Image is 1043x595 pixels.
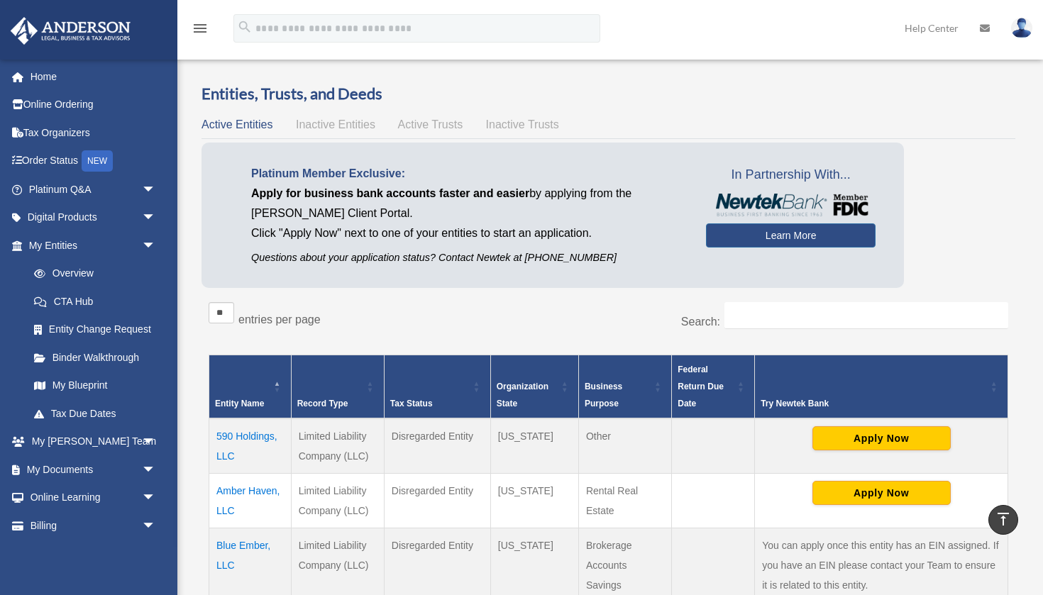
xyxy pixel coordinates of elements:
span: arrow_drop_down [142,511,170,540]
div: NEW [82,150,113,172]
a: Digital Productsarrow_drop_down [10,204,177,232]
span: arrow_drop_down [142,484,170,513]
a: vertical_align_top [988,505,1018,535]
th: Tax Status: Activate to sort [384,355,490,418]
td: Disregarded Entity [384,418,490,474]
span: Record Type [297,399,348,408]
button: Apply Now [812,481,951,505]
td: Other [578,418,671,474]
p: by applying from the [PERSON_NAME] Client Portal. [251,184,685,223]
td: Disregarded Entity [384,473,490,528]
a: Events Calendar [10,540,177,568]
a: My [PERSON_NAME] Teamarrow_drop_down [10,428,177,456]
span: Active Trusts [398,118,463,130]
span: Inactive Entities [296,118,375,130]
a: Platinum Q&Aarrow_drop_down [10,175,177,204]
span: Entity Name [215,399,264,408]
a: Binder Walkthrough [20,343,170,372]
a: Online Ordering [10,91,177,119]
a: Tax Due Dates [20,399,170,428]
a: Order StatusNEW [10,147,177,176]
span: Federal Return Due Date [678,365,724,408]
span: Apply for business bank accounts faster and easier [251,187,529,199]
button: Apply Now [812,426,951,450]
a: Entity Change Request [20,316,170,344]
a: My Entitiesarrow_drop_down [10,231,170,260]
img: Anderson Advisors Platinum Portal [6,17,135,45]
a: My Blueprint [20,372,170,400]
a: CTA Hub [20,287,170,316]
a: Billingarrow_drop_down [10,511,177,540]
span: arrow_drop_down [142,428,170,457]
th: Business Purpose: Activate to sort [578,355,671,418]
a: Online Learningarrow_drop_down [10,484,177,512]
label: entries per page [238,313,321,326]
th: Record Type: Activate to sort [291,355,384,418]
th: Federal Return Due Date: Activate to sort [672,355,755,418]
span: arrow_drop_down [142,231,170,260]
span: In Partnership With... [706,164,876,187]
td: Limited Liability Company (LLC) [291,418,384,474]
span: arrow_drop_down [142,455,170,484]
a: Learn More [706,223,876,248]
span: Business Purpose [585,382,622,408]
a: Overview [20,260,163,288]
td: Limited Liability Company (LLC) [291,473,384,528]
a: My Documentsarrow_drop_down [10,455,177,484]
th: Organization State: Activate to sort [490,355,578,418]
td: 590 Holdings, LLC [209,418,292,474]
p: Questions about your application status? Contact Newtek at [PHONE_NUMBER] [251,249,685,267]
span: Tax Status [390,399,433,408]
span: Active Entities [202,118,272,130]
a: Tax Organizers [10,118,177,147]
th: Entity Name: Activate to invert sorting [209,355,292,418]
td: [US_STATE] [490,473,578,528]
span: arrow_drop_down [142,204,170,233]
i: vertical_align_top [995,511,1012,528]
td: Amber Haven, LLC [209,473,292,528]
span: Inactive Trusts [486,118,559,130]
p: Click "Apply Now" next to one of your entities to start an application. [251,223,685,243]
span: arrow_drop_down [142,175,170,204]
th: Try Newtek Bank : Activate to sort [755,355,1008,418]
i: menu [192,20,209,37]
p: Platinum Member Exclusive: [251,164,685,184]
a: menu [192,25,209,37]
label: Search: [681,316,720,328]
a: Home [10,62,177,91]
td: Rental Real Estate [578,473,671,528]
span: Organization State [497,382,548,408]
img: NewtekBankLogoSM.png [713,194,868,216]
div: Try Newtek Bank [761,395,986,412]
i: search [237,19,253,35]
img: User Pic [1011,18,1032,38]
td: [US_STATE] [490,418,578,474]
h3: Entities, Trusts, and Deeds [202,83,1015,105]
